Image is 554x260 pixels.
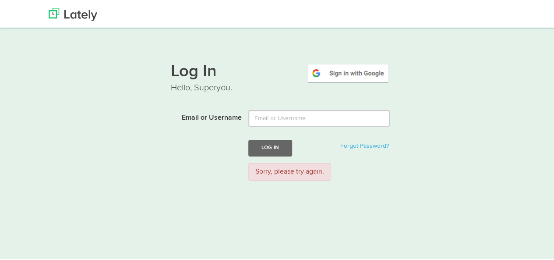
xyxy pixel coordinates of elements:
[248,139,292,155] button: Log In
[171,80,390,93] p: Hello, Superyou.
[340,142,389,148] a: Forgot Password?
[248,109,390,125] input: Email or Username
[164,109,242,122] label: Email or Username
[171,62,390,80] h1: Log In
[306,62,390,82] img: google-signin.png
[248,162,331,180] div: Sorry, please try again.
[49,7,97,20] img: Lately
